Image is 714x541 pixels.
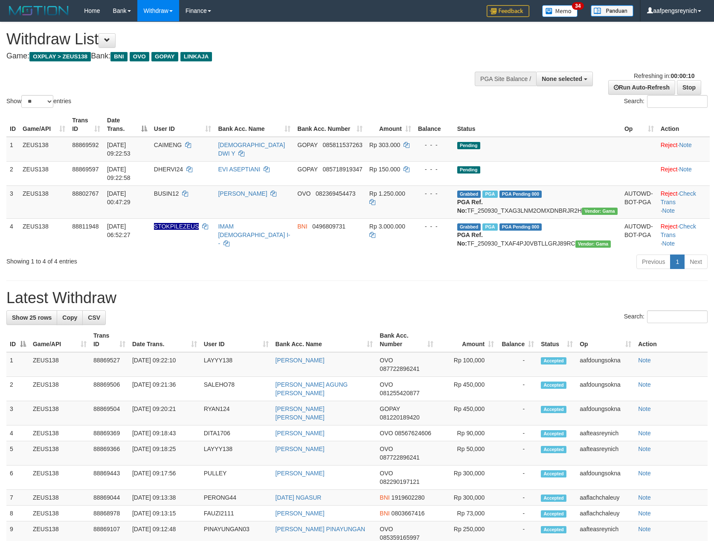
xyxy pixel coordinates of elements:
[457,142,480,149] span: Pending
[380,510,389,517] span: BNI
[29,490,90,506] td: ZEUS138
[657,218,710,251] td: · ·
[6,218,19,251] td: 4
[497,490,537,506] td: -
[276,405,325,421] a: [PERSON_NAME] [PERSON_NAME]
[276,430,325,437] a: [PERSON_NAME]
[395,430,431,437] span: Copy 08567624606 to clipboard
[380,478,419,485] span: Copy 082290197121 to clipboard
[6,137,19,162] td: 1
[541,510,566,518] span: Accepted
[19,218,69,251] td: ZEUS138
[129,466,200,490] td: [DATE] 09:17:56
[154,166,183,173] span: DHERVI24
[90,466,129,490] td: 88869443
[576,401,635,425] td: aafdoungsokna
[129,506,200,521] td: [DATE] 09:13:15
[90,425,129,441] td: 88869369
[572,2,583,10] span: 34
[392,494,425,501] span: Copy 1919602280 to clipboard
[536,72,593,86] button: None selected
[457,166,480,174] span: Pending
[418,165,450,174] div: - - -
[670,255,685,269] a: 1
[541,495,566,502] span: Accepted
[29,401,90,425] td: ZEUS138
[454,113,621,137] th: Status
[200,328,272,352] th: User ID: activate to sort column ascending
[6,185,19,218] td: 3
[541,382,566,389] span: Accepted
[380,381,393,388] span: OVO
[661,223,678,230] a: Reject
[457,199,483,214] b: PGA Ref. No:
[151,113,215,137] th: User ID: activate to sort column ascending
[497,352,537,377] td: -
[415,113,454,137] th: Balance
[380,454,419,461] span: Copy 087722896241 to clipboard
[576,425,635,441] td: aafteasreynich
[272,328,377,352] th: Bank Acc. Name: activate to sort column ascending
[380,430,393,437] span: OVO
[624,95,708,108] label: Search:
[369,166,400,173] span: Rp 150.000
[6,31,467,48] h1: Withdraw List
[107,223,131,238] span: [DATE] 06:52:27
[541,446,566,453] span: Accepted
[6,52,467,61] h4: Game: Bank:
[662,240,675,247] a: Note
[380,534,419,541] span: Copy 085359165997 to clipboard
[437,377,497,401] td: Rp 450,000
[6,95,71,108] label: Show entries
[661,166,678,173] a: Reject
[57,310,83,325] a: Copy
[297,166,317,173] span: GOPAY
[542,5,578,17] img: Button%20Memo.svg
[541,406,566,413] span: Accepted
[541,430,566,437] span: Accepted
[69,113,104,137] th: Trans ID: activate to sort column ascending
[457,191,481,198] span: Grabbed
[454,218,621,251] td: TF_250930_TXAF4PJ0VBTLLGRJ89RC
[129,490,200,506] td: [DATE] 09:13:38
[107,142,131,157] span: [DATE] 09:22:53
[200,466,272,490] td: PULLEY
[608,80,675,95] a: Run Auto-Refresh
[130,52,149,61] span: OVO
[537,328,576,352] th: Status: activate to sort column ascending
[6,289,708,307] h1: Latest Withdraw
[72,190,99,197] span: 88802767
[497,506,537,521] td: -
[677,80,701,95] a: Stop
[29,352,90,377] td: ZEUS138
[200,441,272,466] td: LAYYY138
[276,526,366,532] a: [PERSON_NAME] PINAYUNGAN
[82,310,106,325] a: CSV
[297,190,311,197] span: OVO
[634,72,694,79] span: Refreshing in:
[316,190,355,197] span: Copy 082369454473 to clipboard
[541,526,566,533] span: Accepted
[576,506,635,521] td: aaflachchaleuy
[638,470,651,477] a: Note
[90,377,129,401] td: 88869506
[657,161,710,185] td: ·
[110,52,127,61] span: BNI
[129,377,200,401] td: [DATE] 09:21:36
[638,357,651,364] a: Note
[679,166,692,173] a: Note
[437,466,497,490] td: Rp 300,000
[369,142,400,148] span: Rp 303.000
[218,190,267,197] a: [PERSON_NAME]
[200,377,272,401] td: SALEHO78
[380,494,389,501] span: BNI
[576,466,635,490] td: aafdoungsokna
[482,191,497,198] span: Marked by aafsreyleap
[276,510,325,517] a: [PERSON_NAME]
[297,223,307,230] span: BNI
[12,314,52,321] span: Show 25 rows
[657,137,710,162] td: ·
[576,441,635,466] td: aafteasreynich
[218,166,260,173] a: EVI ASEPTIANI
[638,430,651,437] a: Note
